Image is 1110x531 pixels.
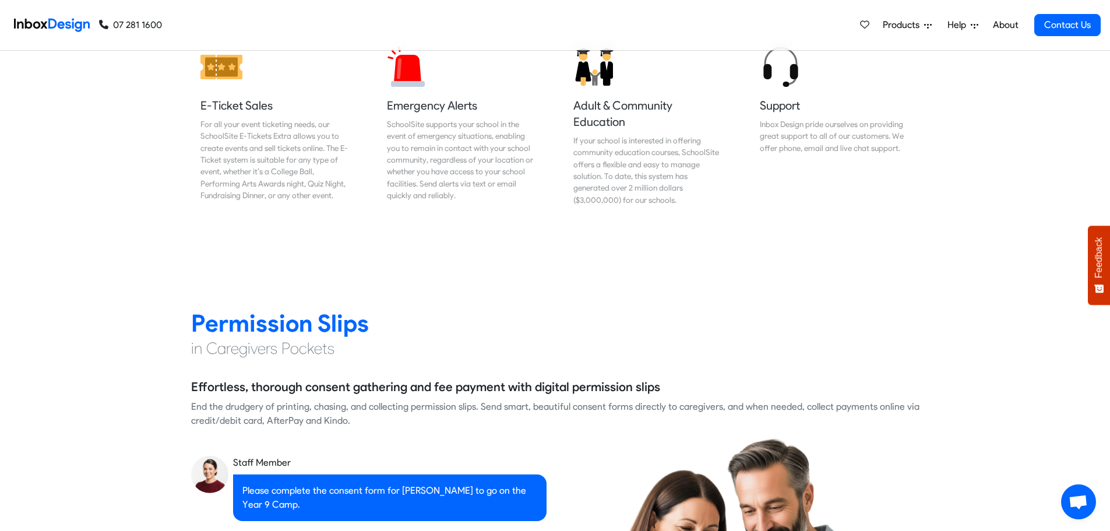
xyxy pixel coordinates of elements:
[233,474,547,521] div: Please complete the consent form for [PERSON_NAME] to go on the Year 9 Camp.
[750,37,919,215] a: Support Inbox Design pride ourselves on providing great support to all of our customers. We offer...
[1061,484,1096,519] div: Open chat
[760,97,910,114] h5: Support
[191,37,360,215] a: E-Ticket Sales For all your event ticketing needs, our SchoolSite E-Tickets Extra allows you to c...
[1088,226,1110,305] button: Feedback - Show survey
[191,338,919,359] h4: in Caregivers Pockets
[1034,14,1101,36] a: Contact Us
[878,13,936,37] a: Products
[1094,237,1104,278] span: Feedback
[564,37,733,215] a: Adult & Community Education If your school is interested in offering community education courses,...
[760,46,802,88] img: 2022_01_12_icon_headset.svg
[191,400,919,428] div: End the drudgery of printing, chasing, and collecting permission slips. Send smart, beautiful con...
[387,46,429,88] img: 2022_01_12_icon_siren.svg
[387,97,537,114] h5: Emergency Alerts
[99,18,162,32] a: 07 281 1600
[989,13,1021,37] a: About
[378,37,547,215] a: Emergency Alerts SchoolSite supports your school in the event of emergency situations, enabling y...
[883,18,924,32] span: Products
[200,118,351,202] div: For all your event ticketing needs, our SchoolSite E-Tickets Extra allows you to create events an...
[573,97,724,130] h5: Adult & Community Education
[573,135,724,206] div: If your school is interested in offering community education courses, SchoolSite offers a flexibl...
[387,118,537,202] div: SchoolSite supports your school in the event of emergency situations, enabling you to remain in c...
[573,46,615,88] img: 2022_01_12_icon_adult_education.svg
[191,308,919,338] h2: Permission Slips
[947,18,971,32] span: Help
[760,118,910,154] div: Inbox Design pride ourselves on providing great support to all of our customers. We offer phone, ...
[200,97,351,114] h5: E-Ticket Sales
[943,13,983,37] a: Help
[191,378,660,396] h5: Effortless, thorough consent gathering and fee payment with digital permission slips
[200,46,242,88] img: 2022_01_12_icon_ticket.svg
[233,456,547,470] div: Staff Member
[191,456,228,493] img: staff_avatar.png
